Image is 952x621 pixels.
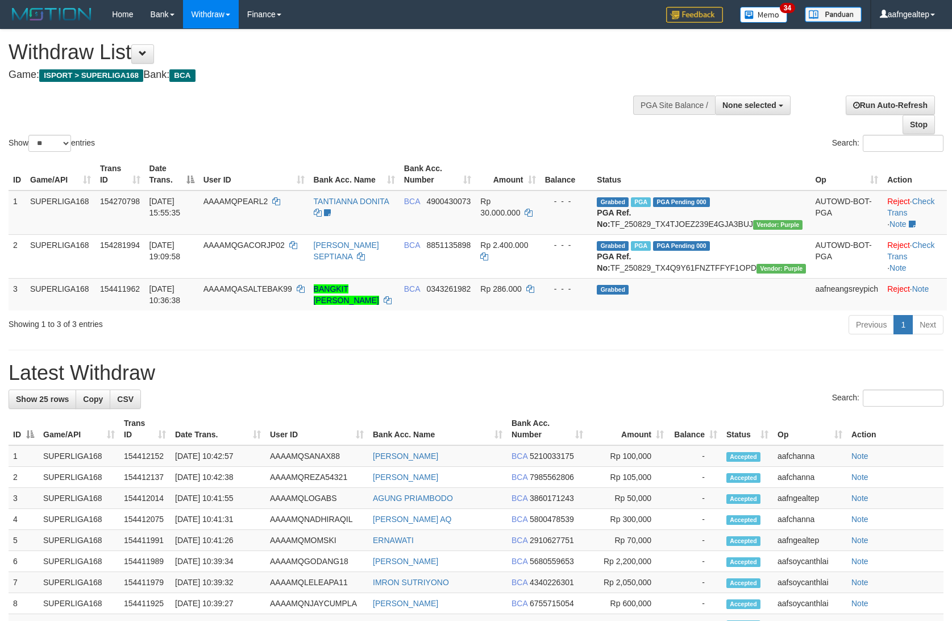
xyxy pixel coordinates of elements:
div: PGA Site Balance / [633,96,715,115]
span: Rp 30.000.000 [480,197,520,217]
th: Balance [541,158,593,191]
span: [DATE] 15:55:35 [149,197,181,217]
td: TF_250829_TX4Q9Y61FNZTFFYF1OPD [592,234,810,278]
span: Marked by aafmaleo [631,197,651,207]
img: panduan.png [805,7,862,22]
td: - [668,572,722,593]
span: Rp 2.400.000 [480,241,528,250]
h1: Latest Withdraw [9,362,943,384]
td: aafchanna [773,445,847,467]
th: Action [883,158,947,191]
td: 5 [9,530,39,551]
span: AAAAMQPEARL2 [203,197,268,206]
label: Search: [832,390,943,407]
span: 154281994 [100,241,140,250]
a: [PERSON_NAME] [373,452,438,461]
input: Search: [863,390,943,407]
td: SUPERLIGA168 [39,509,119,530]
a: Note [851,494,868,503]
td: 8 [9,593,39,614]
span: BCA [512,578,527,587]
td: 154412137 [119,467,171,488]
span: Accepted [726,473,760,483]
td: aafngealtep [773,488,847,509]
td: SUPERLIGA168 [26,191,95,235]
th: Op: activate to sort column ascending [773,413,847,445]
th: Balance: activate to sort column ascending [668,413,722,445]
td: · [883,278,947,310]
span: Marked by aafnonsreyleab [631,241,651,251]
span: BCA [512,515,527,524]
th: Date Trans.: activate to sort column ascending [171,413,265,445]
td: · · [883,234,947,278]
a: Stop [903,115,935,134]
div: - - - [545,239,588,251]
th: Op: activate to sort column ascending [810,158,883,191]
td: AUTOWD-BOT-PGA [810,234,883,278]
span: CSV [117,395,134,404]
th: Bank Acc. Name: activate to sort column ascending [309,158,400,191]
a: Reject [887,197,910,206]
td: AAAAMQREZA54321 [265,467,368,488]
th: Game/API: activate to sort column ascending [39,413,119,445]
th: ID [9,158,26,191]
a: [PERSON_NAME] SEPTIANA [314,241,379,261]
span: ISPORT > SUPERLIGA168 [39,69,143,82]
span: 34 [780,3,795,13]
span: Copy 7985562806 to clipboard [530,473,574,482]
td: 154412152 [119,445,171,467]
span: [DATE] 10:36:38 [149,284,181,305]
td: 1 [9,191,26,235]
span: Copy 4340226301 to clipboard [530,578,574,587]
a: Previous [849,315,894,334]
span: BCA [512,494,527,503]
span: Rp 286.000 [480,284,521,293]
span: [DATE] 19:09:58 [149,241,181,261]
td: - [668,530,722,551]
span: Copy 0343261982 to clipboard [426,284,471,293]
td: 6 [9,551,39,572]
span: Accepted [726,578,760,588]
td: - [668,593,722,614]
td: [DATE] 10:39:34 [171,551,265,572]
td: SUPERLIGA168 [39,551,119,572]
span: 154411962 [100,284,140,293]
td: SUPERLIGA168 [39,530,119,551]
a: Reject [887,241,910,250]
span: Copy 3860171243 to clipboard [530,494,574,503]
td: - [668,445,722,467]
td: 154411979 [119,572,171,593]
td: 4 [9,509,39,530]
td: - [668,467,722,488]
td: 154411991 [119,530,171,551]
a: Note [851,557,868,566]
a: [PERSON_NAME] AQ [373,515,451,524]
td: AAAAMQNADHIRAQIL [265,509,368,530]
a: Note [851,599,868,608]
td: SUPERLIGA168 [39,572,119,593]
span: PGA Pending [653,241,710,251]
span: BCA [512,557,527,566]
td: Rp 600,000 [588,593,668,614]
label: Show entries [9,135,95,152]
td: Rp 2,200,000 [588,551,668,572]
a: BANGKIT [PERSON_NAME] [314,284,379,305]
a: Note [851,578,868,587]
td: 2 [9,467,39,488]
a: Note [851,515,868,524]
a: Check Trans [887,241,934,261]
th: Amount: activate to sort column ascending [476,158,540,191]
span: BCA [404,241,420,250]
span: BCA [512,536,527,545]
th: Bank Acc. Number: activate to sort column ascending [400,158,476,191]
a: [PERSON_NAME] [373,557,438,566]
td: SUPERLIGA168 [39,467,119,488]
h4: Game: Bank: [9,69,623,81]
td: - [668,509,722,530]
span: Accepted [726,536,760,546]
td: AAAAMQMOMSKI [265,530,368,551]
span: BCA [512,452,527,461]
th: Game/API: activate to sort column ascending [26,158,95,191]
td: aafneangsreypich [810,278,883,310]
td: SUPERLIGA168 [39,445,119,467]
